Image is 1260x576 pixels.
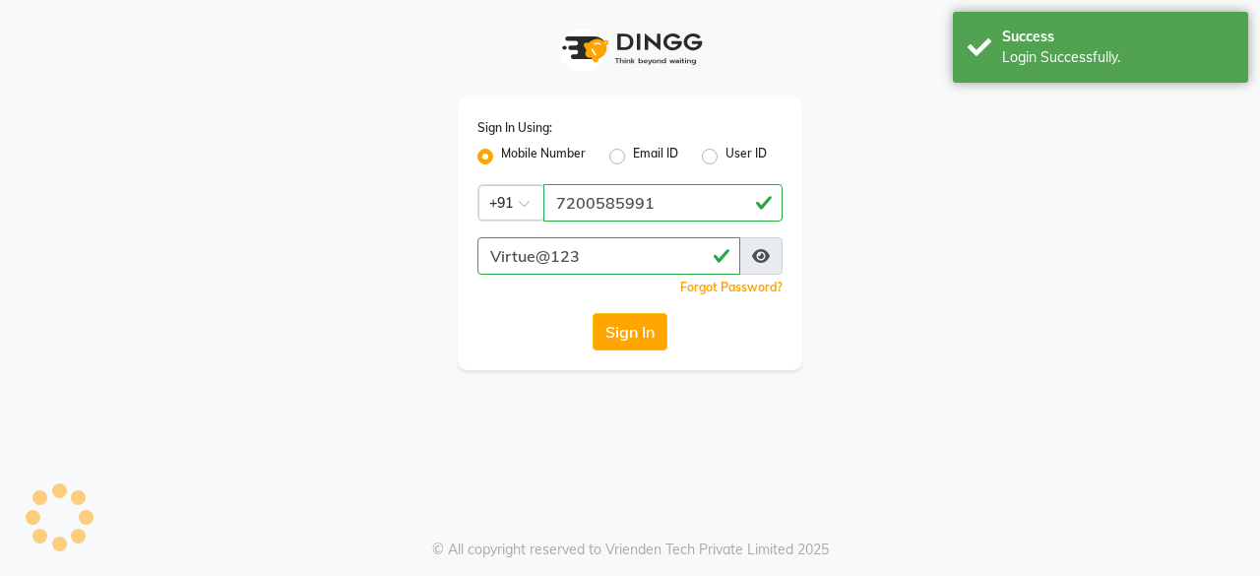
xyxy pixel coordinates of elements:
[680,280,783,294] a: Forgot Password?
[477,237,740,275] input: Username
[725,145,767,168] label: User ID
[1002,47,1233,68] div: Login Successfully.
[543,184,783,222] input: Username
[501,145,586,168] label: Mobile Number
[633,145,678,168] label: Email ID
[1002,27,1233,47] div: Success
[551,20,709,78] img: logo1.svg
[593,313,667,351] button: Sign In
[477,119,552,137] label: Sign In Using:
